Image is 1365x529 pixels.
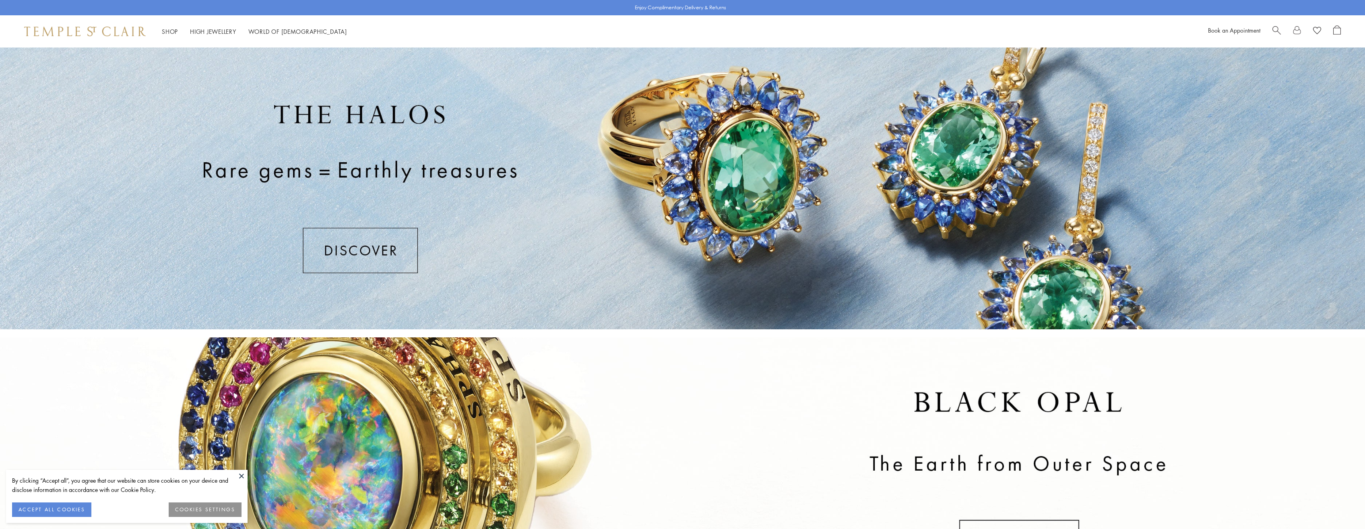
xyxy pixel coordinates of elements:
a: Book an Appointment [1208,26,1260,34]
a: World of [DEMOGRAPHIC_DATA]World of [DEMOGRAPHIC_DATA] [248,27,347,35]
a: View Wishlist [1313,25,1321,37]
a: ShopShop [162,27,178,35]
a: Search [1272,25,1281,37]
nav: Main navigation [162,27,347,37]
div: By clicking “Accept all”, you agree that our website can store cookies on your device and disclos... [12,476,242,494]
a: Open Shopping Bag [1333,25,1341,37]
p: Enjoy Complimentary Delivery & Returns [635,4,726,12]
a: High JewelleryHigh Jewellery [190,27,236,35]
button: COOKIES SETTINGS [169,502,242,517]
img: Temple St. Clair [24,27,146,36]
button: ACCEPT ALL COOKIES [12,502,91,517]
